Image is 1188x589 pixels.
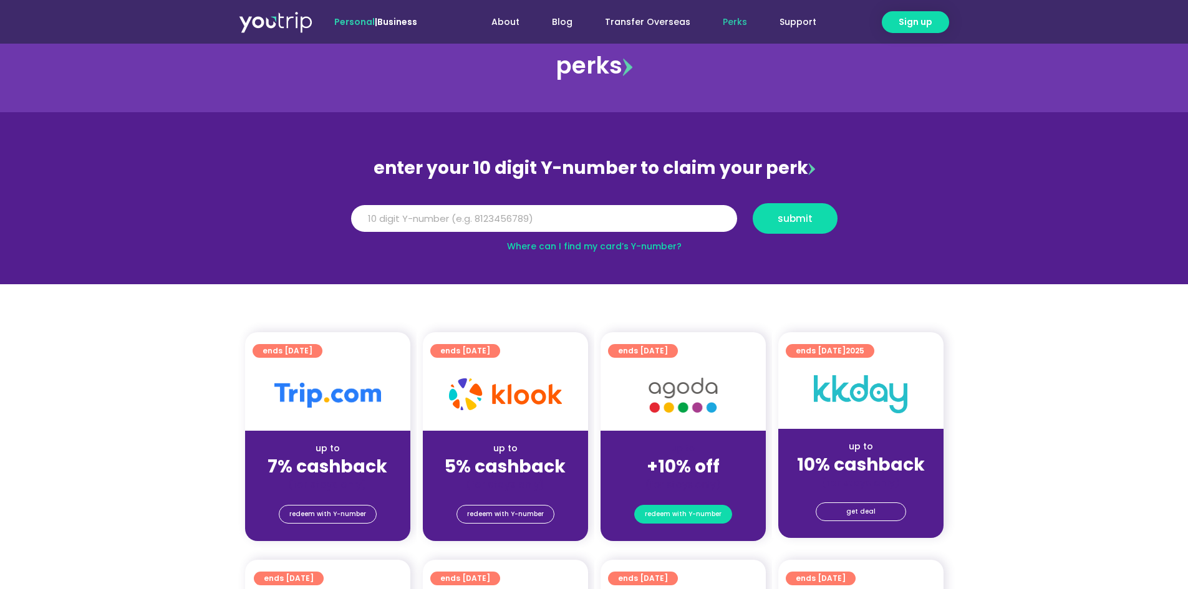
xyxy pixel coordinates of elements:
[786,572,856,585] a: ends [DATE]
[882,11,949,33] a: Sign up
[797,453,925,477] strong: 10% cashback
[645,505,722,523] span: redeem with Y-number
[253,344,322,358] a: ends [DATE]
[264,572,314,585] span: ends [DATE]
[611,478,756,491] div: (for stays only)
[351,205,737,232] input: 10 digit Y-number (e.g. 8123456789)
[255,478,400,491] div: (for stays only)
[763,11,833,34] a: Support
[786,344,874,358] a: ends [DATE]2025
[440,344,490,358] span: ends [DATE]
[475,11,536,34] a: About
[672,442,695,454] span: up to
[255,442,400,455] div: up to
[796,344,864,358] span: ends [DATE]
[467,505,544,523] span: redeem with Y-number
[433,442,578,455] div: up to
[351,203,838,243] form: Y Number
[334,16,375,28] span: Personal
[268,454,387,479] strong: 7% cashback
[430,344,500,358] a: ends [DATE]
[846,503,876,520] span: get deal
[796,572,846,585] span: ends [DATE]
[816,502,906,521] a: get deal
[445,454,566,479] strong: 5% cashback
[589,11,707,34] a: Transfer Overseas
[634,505,732,524] a: redeem with Y-number
[440,572,490,585] span: ends [DATE]
[507,240,682,252] a: Where can I find my card’s Y-number?
[608,344,678,358] a: ends [DATE]
[707,11,763,34] a: Perks
[451,11,833,34] nav: Menu
[433,478,578,491] div: (for stays only)
[279,505,377,524] a: redeem with Y-number
[753,203,838,234] button: submit
[608,572,678,585] a: ends [DATE]
[377,16,417,28] a: Business
[254,572,324,585] a: ends [DATE]
[846,345,864,356] span: 2025
[899,16,932,29] span: Sign up
[334,16,417,28] span: |
[618,344,668,358] span: ends [DATE]
[263,344,312,358] span: ends [DATE]
[345,152,844,184] div: enter your 10 digit Y-number to claim your perk
[289,505,366,523] span: redeem with Y-number
[778,214,813,223] span: submit
[788,440,934,453] div: up to
[456,505,554,524] a: redeem with Y-number
[430,572,500,585] a: ends [DATE]
[647,454,720,479] strong: +10% off
[536,11,589,34] a: Blog
[618,572,668,585] span: ends [DATE]
[788,476,934,489] div: (for stays only)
